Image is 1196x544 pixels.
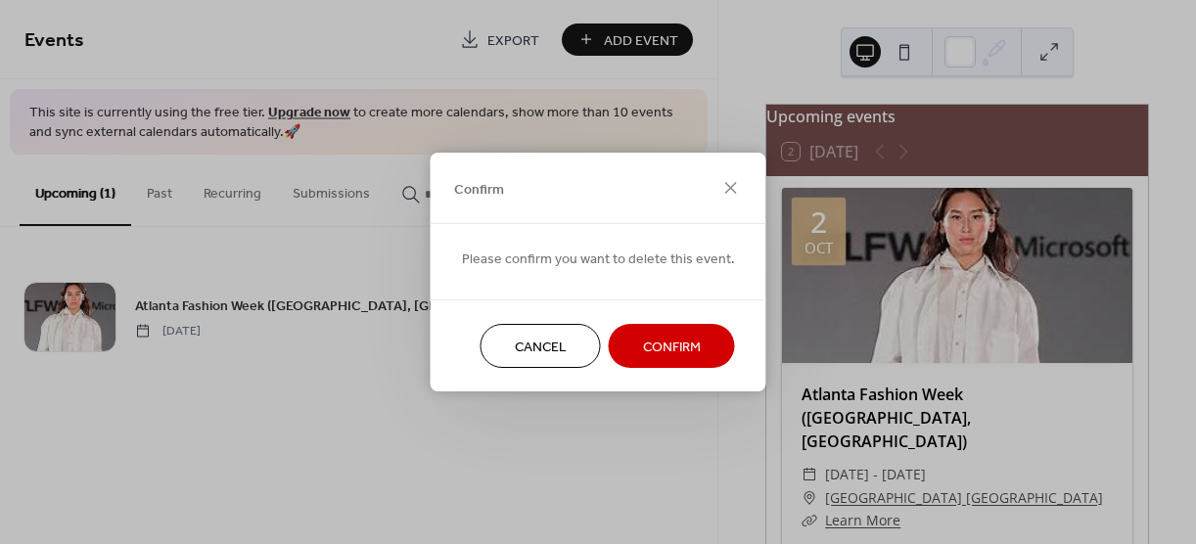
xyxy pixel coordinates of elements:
[454,179,504,200] span: Confirm
[462,249,735,270] span: Please confirm you want to delete this event.
[481,324,601,368] button: Cancel
[643,338,701,358] span: Confirm
[515,338,567,358] span: Cancel
[609,324,735,368] button: Confirm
